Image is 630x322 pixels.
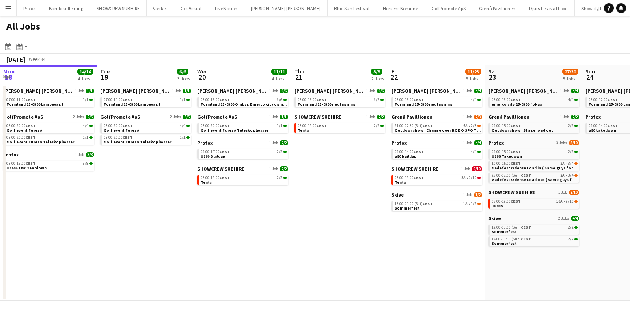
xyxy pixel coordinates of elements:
[423,123,433,128] span: CEST
[391,88,482,94] a: [PERSON_NAME] [PERSON_NAME]1 Job4/4
[474,89,482,93] span: 4/4
[414,175,424,180] span: CEST
[492,229,517,234] span: Sommerfest
[298,102,356,107] span: Formland 25-0399 nedtagning
[174,0,208,16] button: Get Visual
[197,88,268,94] span: Danny Black Luna
[488,215,579,221] a: Skive2 Jobs4/4
[147,0,174,16] button: Værket
[492,149,578,158] a: 09:00-15:00CEST2/2U160 Takedown
[220,175,230,180] span: CEST
[492,165,596,171] span: Gadefest Odense Load in ( Same guys for all 4 dates )
[488,215,579,248] div: Skive2 Jobs4/412:00-03:00 (Sun)CEST2/2Sommerfest14:00-00:00 (Sun)CEST2/2Sommerfest
[180,136,186,140] span: 1/1
[3,151,94,158] a: Profox1 Job8/8
[294,114,341,120] span: SHOWCREW SUBHIRE
[201,128,268,133] span: Golf event Furesø Teleskoplæsser
[317,97,327,102] span: CEST
[377,115,385,119] span: 2/2
[374,98,380,102] span: 6/6
[492,102,542,107] span: emerco city 25-0399 fokus
[474,192,482,197] span: 1/2
[3,114,94,120] a: GolfPromote ApS2 Jobs5/5
[73,115,84,119] span: 2 Jobs
[391,166,482,192] div: SHOWCREW SUBHIRE1 Job0/1008:00-19:00CEST3A•0/10Tents
[104,128,139,133] span: Golf event Furesø
[511,149,521,154] span: CEST
[377,89,385,93] span: 6/6
[556,140,567,145] span: 3 Jobs
[294,88,385,114] div: [PERSON_NAME] [PERSON_NAME]1 Job6/608:00-18:00CEST6/6Formland 25-0399 nedtagning
[280,140,288,145] span: 2/2
[471,150,477,154] span: 4/4
[280,166,288,171] span: 2/2
[488,88,579,114] div: [PERSON_NAME] [PERSON_NAME]1 Job4/408:00-18:00CEST4/4emerco city 25-0399 fokus
[104,97,190,106] a: 07:00-11:00CEST1/1Formland 25-0399 Lampevagt
[197,114,288,140] div: GolfPromote ApS1 Job1/108:00-20:00CEST1/1Golf event Furesø Teleskoplæsser
[558,216,569,221] span: 2 Jobs
[294,114,385,135] div: SHOWCREW SUBHIRE1 Job2/208:00-19:00CEST2/2Tents
[391,140,482,146] a: Profox1 Job4/4
[294,88,385,94] a: [PERSON_NAME] [PERSON_NAME]1 Job6/6
[280,115,288,119] span: 1/1
[395,124,481,128] div: •
[197,140,288,166] div: Profox1 Job2/209:00-17:00CEST2/2U160 Buildup
[3,88,94,94] a: [PERSON_NAME] [PERSON_NAME]1 Job1/1
[472,166,482,171] span: 0/10
[558,190,567,195] span: 1 Job
[395,153,416,159] span: u80 buildup
[201,124,230,128] span: 08:00-20:00
[471,202,477,206] span: 1/2
[376,0,425,16] button: Horsens Komune
[511,161,521,166] span: CEST
[328,0,376,16] button: Blue Sun Festival
[492,203,503,208] span: Tents
[391,140,482,166] div: Profox1 Job4/409:00-14:00CEST4/4u80 buildup
[86,115,94,119] span: 5/5
[17,0,42,16] button: Profox
[492,173,578,177] div: •
[201,97,287,106] a: 08:00-18:00CEST6/6Formland 25-0399 Ombyg Emerco city og nedtagning
[293,72,304,82] span: 21
[197,114,288,120] a: GolfPromote ApS1 Job1/1
[521,225,531,230] span: CEST
[492,98,521,102] span: 08:00-18:00
[487,72,497,82] span: 23
[589,128,616,133] span: u80 takedown
[3,68,15,75] span: Mon
[395,202,481,206] div: •
[391,114,482,120] a: Grenå Pavillionen1 Job2/3
[123,97,133,102] span: CEST
[27,56,47,62] span: Week 34
[492,123,578,132] a: 09:00-15:00CEST2/2Outdoor show ! Stage load out
[366,115,375,119] span: 1 Job
[521,236,531,242] span: CEST
[100,68,110,75] span: Tue
[26,97,36,102] span: CEST
[180,98,186,102] span: 1/1
[585,114,601,120] span: Profox
[371,76,384,82] div: 2 Jobs
[269,166,278,171] span: 1 Job
[463,202,468,206] span: 1A
[423,201,433,206] span: CEST
[183,115,191,119] span: 5/5
[294,88,365,94] span: Danny Black Luna
[571,89,579,93] span: 4/4
[391,114,432,120] span: Grenå Pavillionen
[608,123,618,128] span: CEST
[244,0,328,16] button: [PERSON_NAME] [PERSON_NAME]
[395,176,424,180] span: 08:00-19:00
[492,161,578,170] a: 10:00-15:00CEST2A•3/4Gadefest Odense Load in ( Same guys for all 4 dates )
[269,89,278,93] span: 1 Job
[488,215,501,221] span: Skive
[391,166,482,172] a: SHOWCREW SUBHIRE1 Job0/10
[6,136,36,140] span: 08:00-20:00
[123,123,133,128] span: CEST
[180,124,186,128] span: 4/4
[197,140,213,146] span: Profox
[177,76,190,82] div: 3 Jobs
[26,123,36,128] span: CEST
[492,173,531,177] span: 23:00-02:00 (Sun)
[283,99,287,101] span: 6/6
